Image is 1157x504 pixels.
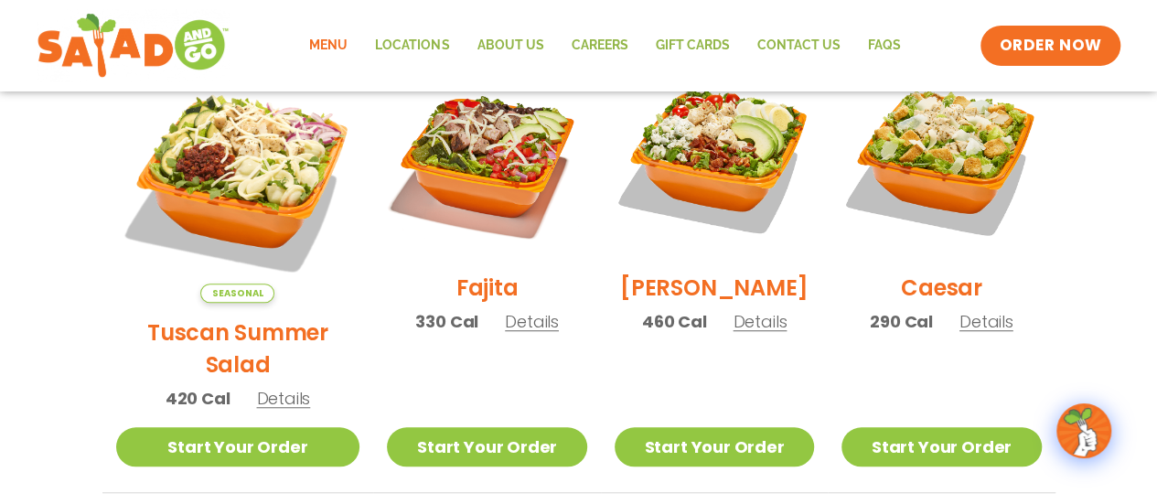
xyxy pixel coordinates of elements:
h2: [PERSON_NAME] [620,272,809,304]
a: Contact Us [743,25,853,67]
h2: Fajita [456,272,519,304]
img: Product photo for Tuscan Summer Salad [116,59,360,303]
img: Product photo for Caesar Salad [841,59,1041,258]
a: Menu [295,25,361,67]
span: 460 Cal [642,309,707,334]
a: GIFT CARDS [641,25,743,67]
span: 420 Cal [166,386,230,411]
span: Details [256,387,310,410]
a: About Us [463,25,557,67]
img: Product photo for Cobb Salad [615,59,814,258]
nav: Menu [295,25,914,67]
a: Start Your Order [116,427,360,466]
span: Details [733,310,787,333]
img: Product photo for Fajita Salad [387,59,586,258]
span: Seasonal [200,284,274,303]
a: Start Your Order [615,427,814,466]
img: wpChatIcon [1058,405,1109,456]
h2: Caesar [901,272,982,304]
span: Details [505,310,559,333]
span: 330 Cal [415,309,478,334]
a: Locations [361,25,463,67]
span: 290 Cal [870,309,933,334]
a: Start Your Order [841,427,1041,466]
span: Details [959,310,1013,333]
img: new-SAG-logo-768×292 [37,9,230,82]
a: Careers [557,25,641,67]
span: ORDER NOW [999,35,1101,57]
h2: Tuscan Summer Salad [116,316,360,381]
a: Start Your Order [387,427,586,466]
a: ORDER NOW [980,26,1120,66]
a: FAQs [853,25,914,67]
